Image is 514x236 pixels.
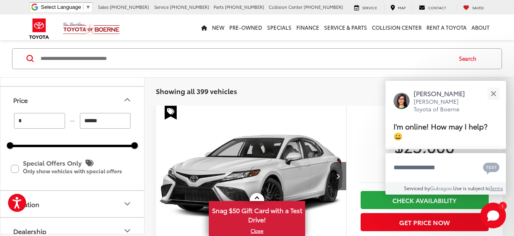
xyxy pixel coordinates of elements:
[165,105,177,120] span: Special
[23,168,134,174] p: Only show vehicles with special offers
[384,4,412,11] a: Map
[394,121,487,141] span: I'm online! How may I help? 😀
[225,4,264,10] span: [PHONE_NUMBER]
[362,5,377,10] span: Service
[483,162,500,174] svg: Text
[67,117,78,124] span: —
[361,191,489,209] a: Check Availability
[41,4,81,10] span: Select Language
[485,85,502,102] button: Close
[481,158,502,176] button: Chat with SMS
[413,4,452,11] a: Contact
[41,4,91,10] a: Select Language​
[86,4,91,10] span: ▼
[480,203,506,228] button: Toggle Chat Window
[154,4,169,10] span: Service
[63,22,120,36] img: Vic Vaughan Toyota of Boerne
[472,5,484,10] span: Saved
[369,14,424,40] a: Collision Center
[330,162,346,190] button: Next image
[265,14,294,40] a: Specials
[361,136,489,156] span: $25,000
[80,113,131,129] input: maximum Buy price
[469,14,492,40] a: About
[453,185,490,191] span: Use is subject to
[0,191,145,217] button: LocationLocation
[110,4,149,10] span: [PHONE_NUMBER]
[269,4,302,10] span: Collision Center
[40,49,451,68] input: Search by Make, Model, or Keyword
[24,16,54,42] img: Toyota
[0,87,145,113] button: PricePrice
[199,14,210,40] a: Home
[13,227,46,235] div: Dealership
[13,96,28,104] div: Price
[398,5,406,10] span: Map
[451,49,488,69] button: Search
[170,4,209,10] span: [PHONE_NUMBER]
[480,203,506,228] svg: Start Chat
[98,4,108,10] span: Sales
[361,213,489,231] button: Get Price Now
[457,4,490,11] a: My Saved Vehicles
[428,5,446,10] span: Contact
[11,156,134,182] label: Special Offers Only
[385,81,506,195] div: Close[PERSON_NAME][PERSON_NAME] Toyota of BoerneI'm online! How may I help? 😀Type your messageCha...
[210,202,304,226] span: Snag $50 Gift Card with a Test Drive!
[13,200,39,208] div: Location
[304,4,343,10] span: [PHONE_NUMBER]
[214,4,224,10] span: Parts
[424,14,469,40] a: Rent a Toyota
[156,86,237,96] span: Showing all 399 vehicles
[502,204,504,207] span: 1
[404,185,430,191] span: Serviced by
[430,185,453,191] a: Gubagoo.
[414,98,473,113] p: [PERSON_NAME] Toyota of Boerne
[122,199,132,209] div: Location
[490,185,503,191] a: Terms
[414,89,473,98] p: [PERSON_NAME]
[14,113,65,129] input: minimum Buy price
[294,14,322,40] a: Finance
[322,14,369,40] a: Service & Parts: Opens in a new tab
[227,14,265,40] a: Pre-Owned
[348,4,383,11] a: Service
[122,226,132,236] div: Dealership
[385,153,506,182] textarea: Type your message
[122,95,132,105] div: Price
[210,14,227,40] a: New
[361,160,489,168] span: [DATE] Price:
